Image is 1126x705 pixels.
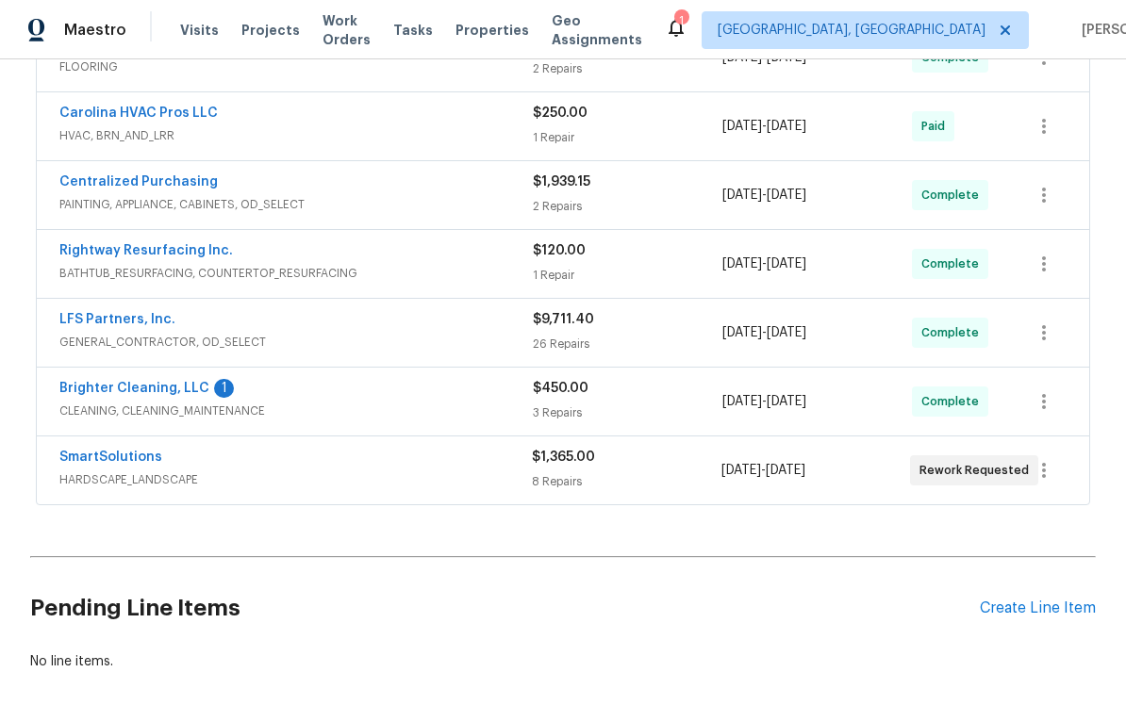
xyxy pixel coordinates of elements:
[241,21,300,40] span: Projects
[921,186,986,205] span: Complete
[214,379,234,398] div: 1
[722,189,762,202] span: [DATE]
[393,24,433,37] span: Tasks
[722,254,806,273] span: -
[59,451,162,464] a: SmartSolutions
[721,464,761,477] span: [DATE]
[722,392,806,411] span: -
[59,313,175,326] a: LFS Partners, Inc.
[980,599,1096,617] div: Create Line Item
[64,21,126,40] span: Maestro
[722,395,762,408] span: [DATE]
[533,382,588,395] span: $450.00
[767,189,806,202] span: [DATE]
[767,257,806,271] span: [DATE]
[59,244,233,257] a: Rightway Resurfacing Inc.
[919,461,1036,480] span: Rework Requested
[767,395,806,408] span: [DATE]
[59,333,533,352] span: GENERAL_CONTRACTOR, OD_SELECT
[921,254,986,273] span: Complete
[455,21,529,40] span: Properties
[921,117,952,136] span: Paid
[59,126,533,145] span: HVAC, BRN_AND_LRR
[30,652,1096,671] div: No line items.
[533,107,588,120] span: $250.00
[532,451,595,464] span: $1,365.00
[921,323,986,342] span: Complete
[533,175,590,189] span: $1,939.15
[766,464,805,477] span: [DATE]
[533,244,586,257] span: $120.00
[722,186,806,205] span: -
[533,197,722,216] div: 2 Repairs
[59,470,532,489] span: HARDSCAPE_LANDSCAPE
[59,264,533,283] span: BATHTUB_RESURFACING, COUNTERTOP_RESURFACING
[59,382,209,395] a: Brighter Cleaning, LLC
[722,257,762,271] span: [DATE]
[718,21,985,40] span: [GEOGRAPHIC_DATA], [GEOGRAPHIC_DATA]
[180,21,219,40] span: Visits
[921,392,986,411] span: Complete
[59,57,533,76] span: FLOORING
[30,565,980,652] h2: Pending Line Items
[533,59,722,78] div: 2 Repairs
[674,11,687,30] div: 1
[59,195,533,214] span: PAINTING, APPLIANCE, CABINETS, OD_SELECT
[552,11,642,49] span: Geo Assignments
[59,107,218,120] a: Carolina HVAC Pros LLC
[533,313,594,326] span: $9,711.40
[59,175,218,189] a: Centralized Purchasing
[722,117,806,136] span: -
[533,128,722,147] div: 1 Repair
[722,323,806,342] span: -
[532,472,720,491] div: 8 Repairs
[767,326,806,339] span: [DATE]
[533,266,722,285] div: 1 Repair
[533,403,722,422] div: 3 Repairs
[721,461,805,480] span: -
[722,120,762,133] span: [DATE]
[323,11,371,49] span: Work Orders
[59,402,533,420] span: CLEANING, CLEANING_MAINTENANCE
[722,326,762,339] span: [DATE]
[533,335,722,353] div: 26 Repairs
[767,120,806,133] span: [DATE]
